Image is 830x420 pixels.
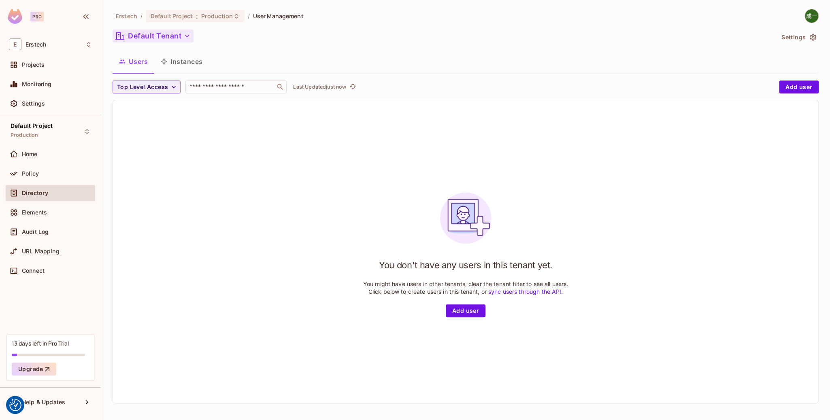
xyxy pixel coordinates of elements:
[446,304,485,317] button: Add user
[113,51,154,72] button: Users
[488,288,563,295] a: sync users through the API.
[116,12,137,20] span: the active workspace
[349,83,356,91] span: refresh
[113,81,181,93] button: Top Level Access
[11,132,38,138] span: Production
[22,248,60,255] span: URL Mapping
[151,12,193,20] span: Default Project
[26,41,46,48] span: Workspace: Erstech
[22,100,45,107] span: Settings
[12,363,56,375] button: Upgrade
[22,170,39,177] span: Policy
[379,259,552,271] h1: You don't have any users in this tenant yet.
[22,399,65,405] span: Help & Updates
[22,151,38,157] span: Home
[12,339,69,347] div: 13 days left in Pro Trial
[9,38,21,50] span: E
[22,229,49,235] span: Audit Log
[201,12,233,20] span: Production
[778,31,819,44] button: Settings
[248,12,250,20] li: /
[9,399,21,411] img: Revisit consent button
[140,12,143,20] li: /
[154,51,209,72] button: Instances
[113,30,194,42] button: Default Tenant
[805,9,818,23] img: 新井成一
[363,280,568,295] p: You might have users in other tenants, clear the tenant filter to see all users. Click below to c...
[8,9,22,24] img: SReyMgAAAABJRU5ErkJggg==
[22,81,52,87] span: Monitoring
[293,84,346,90] p: Last Updated just now
[779,81,819,93] button: Add user
[346,82,358,92] span: Click to refresh data
[11,123,53,129] span: Default Project
[30,12,44,21] div: Pro
[9,399,21,411] button: Consent Preferences
[22,209,47,216] span: Elements
[22,190,48,196] span: Directory
[253,12,304,20] span: User Management
[22,62,45,68] span: Projects
[22,267,45,274] span: Connect
[196,13,198,19] span: :
[348,82,358,92] button: refresh
[117,82,168,92] span: Top Level Access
